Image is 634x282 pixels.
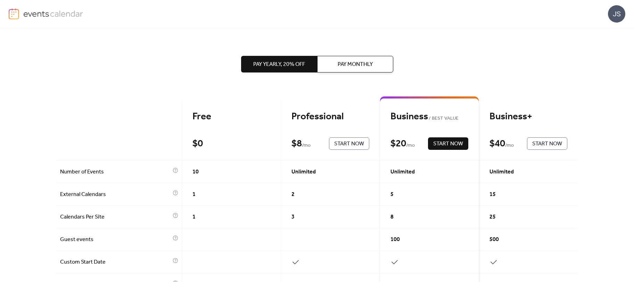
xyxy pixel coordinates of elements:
span: External Calendars [60,190,171,199]
span: 25 [489,213,496,221]
span: Start Now [433,140,463,148]
div: Business+ [489,111,567,123]
span: Start Now [334,140,364,148]
span: / mo [302,142,311,150]
div: Free [192,111,270,123]
div: $ 40 [489,138,505,150]
span: 10 [192,168,199,176]
span: 5 [390,190,394,199]
span: Number of Events [60,168,171,176]
span: Unlimited [291,168,316,176]
div: $ 20 [390,138,406,150]
span: Guest events [60,236,171,244]
span: Pay Yearly, 20% off [253,60,305,69]
span: 2 [291,190,295,199]
span: Unlimited [390,168,415,176]
button: Start Now [329,137,369,150]
div: $ 0 [192,138,203,150]
span: / mo [406,142,415,150]
span: / mo [505,142,514,150]
div: Professional [291,111,369,123]
div: $ 8 [291,138,302,150]
button: Start Now [527,137,567,150]
img: logo-type [23,8,83,19]
span: Calendars Per Site [60,213,171,221]
span: 15 [489,190,496,199]
span: 8 [390,213,394,221]
span: 500 [489,236,499,244]
span: Pay Monthly [338,60,373,69]
div: Business [390,111,468,123]
div: JS [608,5,625,23]
span: 1 [192,190,196,199]
button: Pay Monthly [317,56,393,72]
span: BEST VALUE [428,114,459,123]
span: 3 [291,213,295,221]
span: 1 [192,213,196,221]
span: 100 [390,236,400,244]
button: Start Now [428,137,468,150]
span: Start Now [532,140,562,148]
img: logo [9,8,19,19]
button: Pay Yearly, 20% off [241,56,317,72]
span: Custom Start Date [60,258,171,266]
span: Unlimited [489,168,514,176]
